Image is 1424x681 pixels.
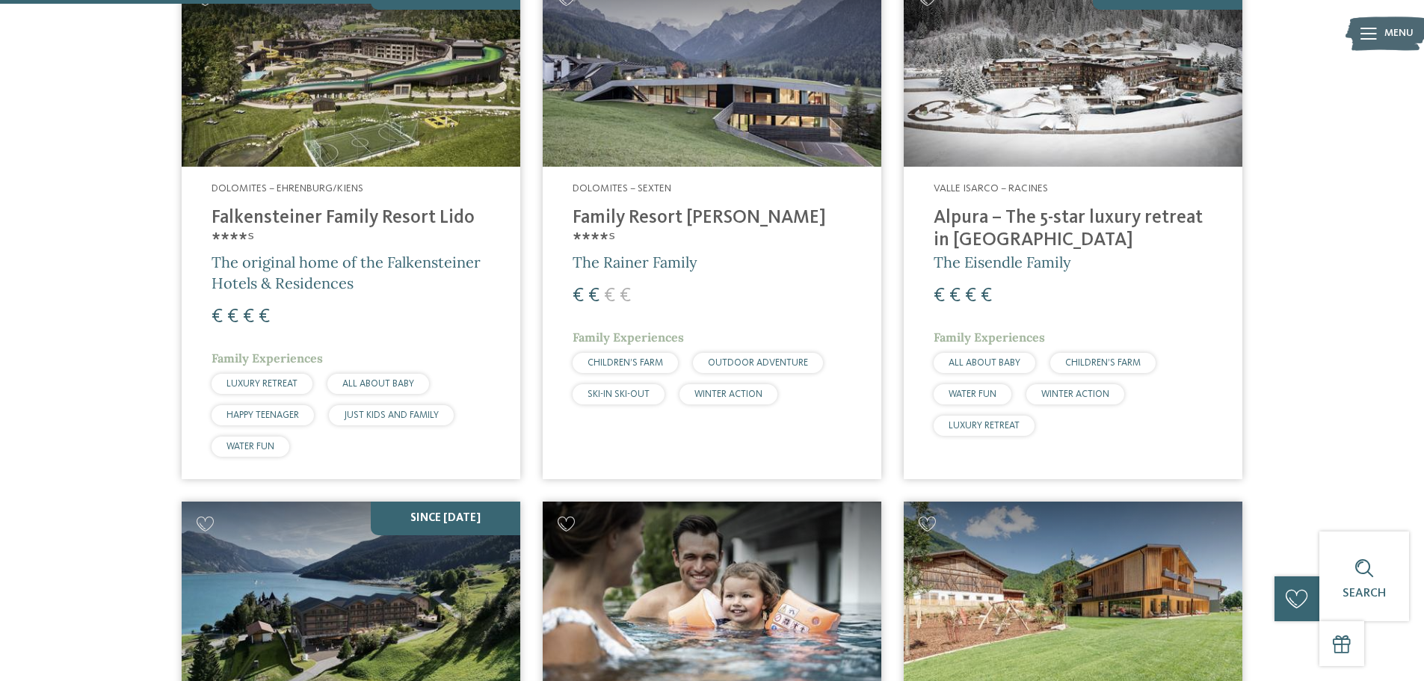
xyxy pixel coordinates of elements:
span: OUTDOOR ADVENTURE [708,358,808,368]
span: LUXURY RETREAT [226,379,298,389]
span: CHILDREN’S FARM [1065,358,1141,368]
span: € [227,307,238,327]
span: € [620,286,631,306]
span: € [243,307,254,327]
span: WATER FUN [949,389,996,399]
span: The original home of the Falkensteiner Hotels & Residences [212,253,481,292]
span: JUST KIDS AND FAMILY [344,410,439,420]
span: Dolomites – Sexten [573,183,671,194]
span: ALL ABOUT BABY [342,379,414,389]
span: € [588,286,600,306]
span: Search [1343,588,1386,600]
h4: Falkensteiner Family Resort Lido ****ˢ [212,207,490,252]
span: LUXURY RETREAT [949,421,1020,431]
span: € [965,286,976,306]
span: SKI-IN SKI-OUT [588,389,650,399]
h4: Family Resort [PERSON_NAME] ****ˢ [573,207,851,252]
span: WATER FUN [226,442,274,452]
span: € [981,286,992,306]
span: Family Experiences [212,351,323,366]
span: Family Experiences [934,330,1045,345]
span: HAPPY TEENAGER [226,410,299,420]
h4: Alpura – The 5-star luxury retreat in [GEOGRAPHIC_DATA] [934,207,1212,252]
span: € [573,286,584,306]
span: The Rainer Family [573,253,697,271]
span: ALL ABOUT BABY [949,358,1020,368]
span: € [949,286,961,306]
span: € [604,286,615,306]
span: WINTER ACTION [1041,389,1109,399]
span: Valle Isarco – Racines [934,183,1048,194]
span: The Eisendle Family [934,253,1071,271]
span: WINTER ACTION [694,389,762,399]
span: Family Experiences [573,330,684,345]
span: € [212,307,223,327]
span: € [259,307,270,327]
span: Dolomites – Ehrenburg/Kiens [212,183,363,194]
span: € [934,286,945,306]
span: CHILDREN’S FARM [588,358,663,368]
